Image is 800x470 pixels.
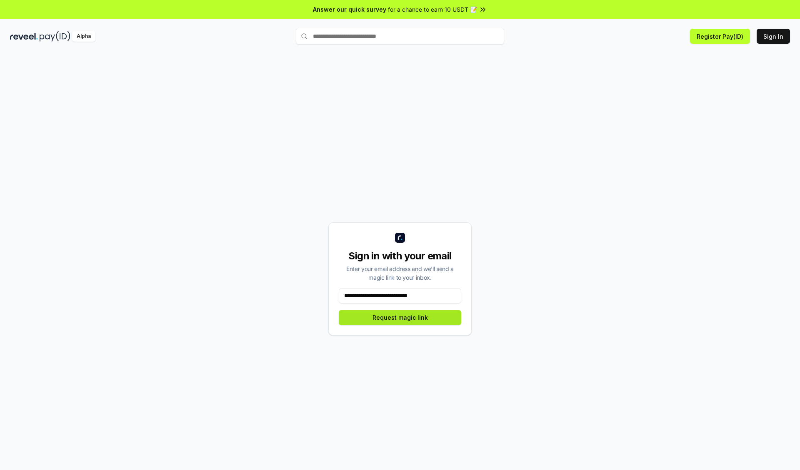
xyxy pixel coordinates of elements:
img: reveel_dark [10,31,38,42]
button: Request magic link [339,310,461,325]
div: Enter your email address and we’ll send a magic link to your inbox. [339,264,461,282]
div: Alpha [72,31,95,42]
img: logo_small [395,233,405,243]
span: Answer our quick survey [313,5,386,14]
span: for a chance to earn 10 USDT 📝 [388,5,477,14]
button: Sign In [757,29,790,44]
div: Sign in with your email [339,249,461,263]
img: pay_id [40,31,70,42]
button: Register Pay(ID) [690,29,750,44]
